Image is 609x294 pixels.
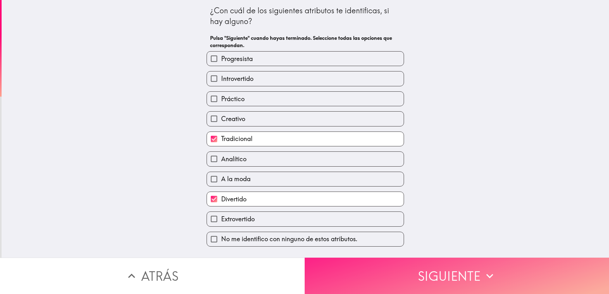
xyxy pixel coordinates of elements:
[221,215,255,224] span: Extrovertido
[207,232,404,246] button: No me identifico con ninguno de estos atributos.
[207,192,404,206] button: Divertido
[210,5,401,27] div: ¿Con cuál de los siguientes atributos te identificas, si hay alguno?
[207,212,404,226] button: Extrovertido
[207,71,404,86] button: Introvertido
[221,195,246,204] span: Divertido
[221,54,253,63] span: Progresista
[221,175,251,183] span: A la moda
[207,152,404,166] button: Analítico
[221,235,357,243] span: No me identifico con ninguno de estos atributos.
[221,155,246,163] span: Analítico
[207,92,404,106] button: Práctico
[221,95,245,103] span: Práctico
[207,172,404,186] button: A la moda
[207,132,404,146] button: Tradicional
[221,114,245,123] span: Creativo
[207,52,404,66] button: Progresista
[210,34,401,49] h6: Pulsa "Siguiente" cuando hayas terminado. Seleccione todas las opciones que correspondan.
[221,74,253,83] span: Introvertido
[207,112,404,126] button: Creativo
[221,134,252,143] span: Tradicional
